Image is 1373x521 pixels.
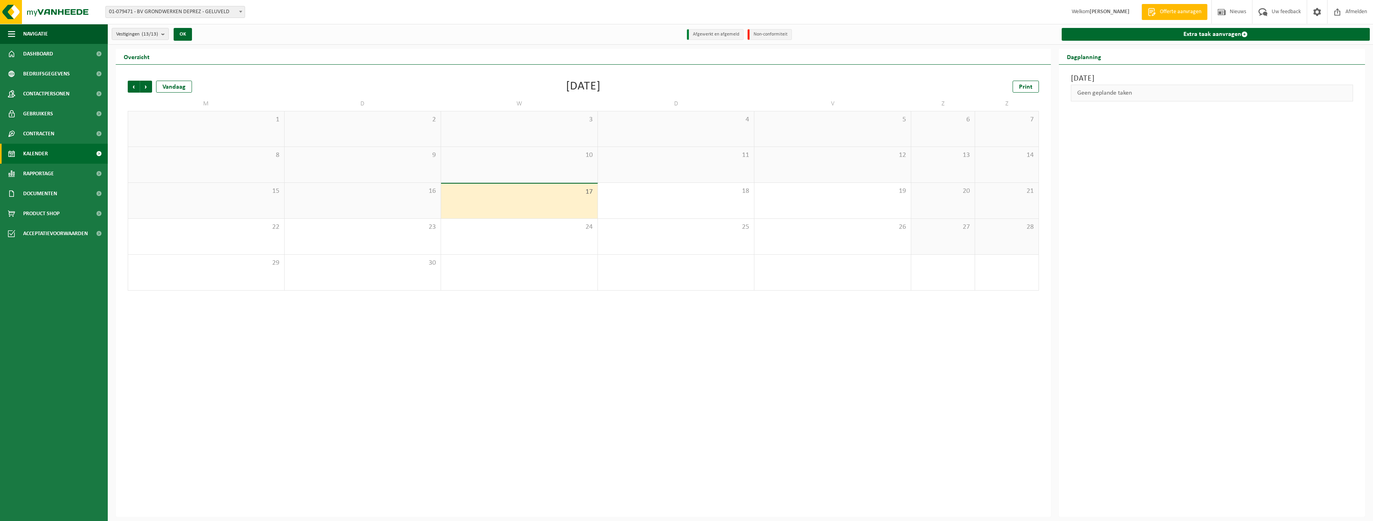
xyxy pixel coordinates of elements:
span: 19 [758,187,907,196]
td: D [285,97,441,111]
td: M [128,97,285,111]
td: Z [911,97,975,111]
li: Afgewerkt en afgemeld [687,29,744,40]
span: Bedrijfsgegevens [23,64,70,84]
span: 11 [602,151,750,160]
span: Rapportage [23,164,54,184]
span: 21 [979,187,1035,196]
span: 12 [758,151,907,160]
span: Product Shop [23,204,59,224]
a: Offerte aanvragen [1142,4,1207,20]
a: Extra taak aanvragen [1062,28,1370,41]
h2: Overzicht [116,49,158,64]
span: Contactpersonen [23,84,69,104]
h2: Dagplanning [1059,49,1109,64]
span: 01-079471 - BV GRONDWERKEN DEPREZ - GELUVELD [105,6,245,18]
span: 27 [915,223,971,232]
h3: [DATE] [1071,73,1353,85]
span: 23 [289,223,437,232]
button: OK [174,28,192,41]
span: 5 [758,115,907,124]
span: 17 [445,188,594,196]
span: 18 [602,187,750,196]
a: Print [1013,81,1039,93]
count: (13/13) [142,32,158,37]
span: Documenten [23,184,57,204]
span: 8 [132,151,280,160]
span: 10 [445,151,594,160]
span: Gebruikers [23,104,53,124]
div: Geen geplande taken [1071,85,1353,101]
td: W [441,97,598,111]
span: Contracten [23,124,54,144]
td: V [754,97,911,111]
button: Vestigingen(13/13) [112,28,169,40]
span: Print [1019,84,1033,90]
span: Offerte aanvragen [1158,8,1203,16]
td: D [598,97,755,111]
span: Acceptatievoorwaarden [23,224,88,244]
span: 22 [132,223,280,232]
div: Vandaag [156,81,192,93]
span: 25 [602,223,750,232]
span: 13 [915,151,971,160]
li: Non-conformiteit [748,29,792,40]
div: [DATE] [566,81,601,93]
span: 2 [289,115,437,124]
span: 01-079471 - BV GRONDWERKEN DEPREZ - GELUVELD [106,6,245,18]
span: 14 [979,151,1035,160]
strong: [PERSON_NAME] [1090,9,1130,15]
span: 26 [758,223,907,232]
span: 28 [979,223,1035,232]
span: Vestigingen [116,28,158,40]
span: Dashboard [23,44,53,64]
span: 20 [915,187,971,196]
span: 15 [132,187,280,196]
span: 6 [915,115,971,124]
span: 7 [979,115,1035,124]
span: 4 [602,115,750,124]
span: 16 [289,187,437,196]
span: Volgende [140,81,152,93]
span: 29 [132,259,280,267]
span: 9 [289,151,437,160]
td: Z [975,97,1039,111]
span: 1 [132,115,280,124]
span: 30 [289,259,437,267]
span: Vorige [128,81,140,93]
span: 3 [445,115,594,124]
span: Kalender [23,144,48,164]
span: Navigatie [23,24,48,44]
span: 24 [445,223,594,232]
